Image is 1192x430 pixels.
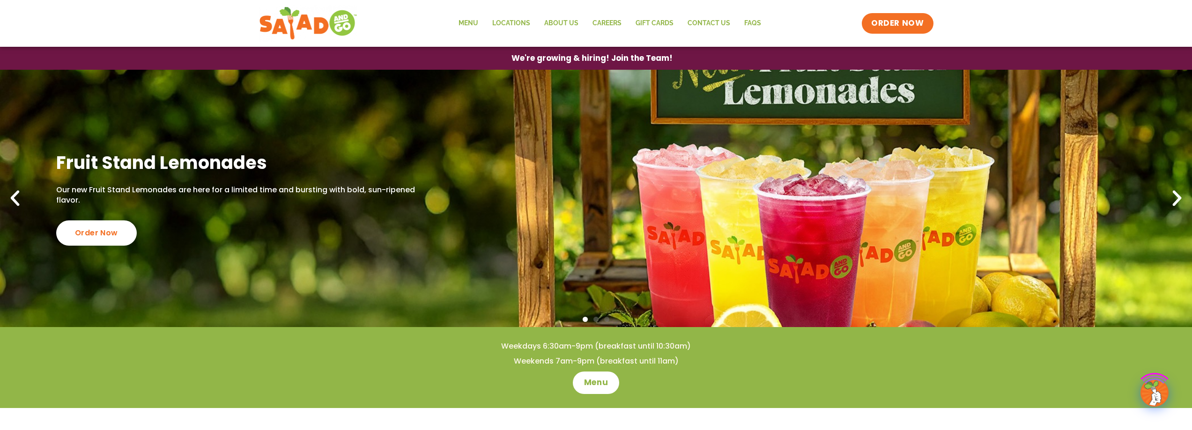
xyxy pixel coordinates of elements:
a: Menu [452,13,485,34]
a: Contact Us [681,13,737,34]
a: Menu [573,372,619,394]
a: About Us [537,13,585,34]
span: ORDER NOW [871,18,924,29]
span: Go to slide 3 [604,317,609,322]
span: Go to slide 2 [593,317,599,322]
p: Our new Fruit Stand Lemonades are here for a limited time and bursting with bold, sun-ripened fla... [56,185,431,206]
a: Careers [585,13,629,34]
a: We're growing & hiring! Join the Team! [497,47,687,69]
h2: Fruit Stand Lemonades [56,151,431,174]
h4: Weekdays 6:30am-9pm (breakfast until 10:30am) [19,341,1173,351]
a: GIFT CARDS [629,13,681,34]
h4: Weekends 7am-9pm (breakfast until 11am) [19,356,1173,366]
span: Menu [584,377,608,388]
nav: Menu [452,13,768,34]
img: new-SAG-logo-768×292 [259,5,358,42]
div: Previous slide [5,188,25,209]
a: ORDER NOW [862,13,933,34]
div: Order Now [56,220,137,246]
span: Go to slide 1 [583,317,588,322]
a: FAQs [737,13,768,34]
span: We're growing & hiring! Join the Team! [511,54,673,62]
a: Locations [485,13,537,34]
div: Next slide [1167,188,1187,209]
